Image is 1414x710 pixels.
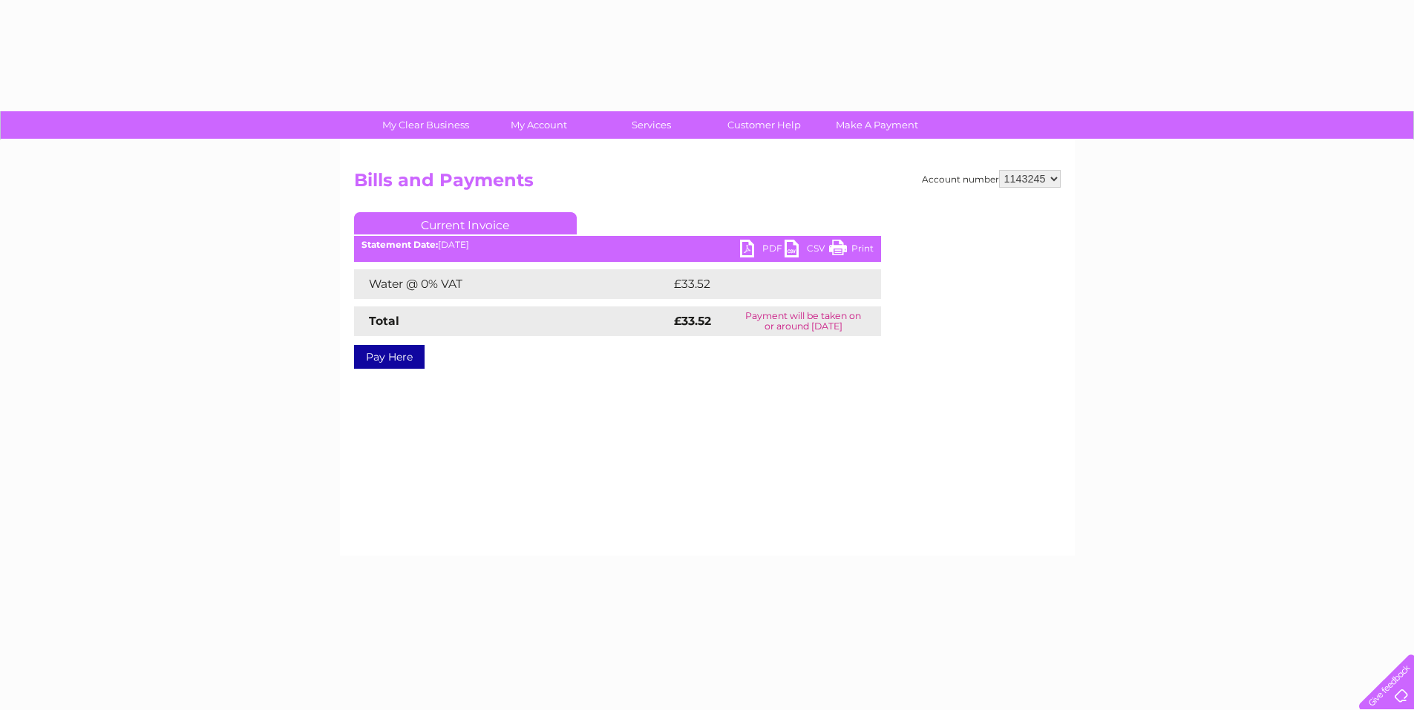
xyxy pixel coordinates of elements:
[354,212,577,234] a: Current Invoice
[829,240,874,261] a: Print
[364,111,487,139] a: My Clear Business
[922,170,1061,188] div: Account number
[477,111,600,139] a: My Account
[816,111,938,139] a: Make A Payment
[703,111,825,139] a: Customer Help
[354,170,1061,198] h2: Bills and Payments
[726,306,881,336] td: Payment will be taken on or around [DATE]
[354,269,670,299] td: Water @ 0% VAT
[361,239,438,250] b: Statement Date:
[590,111,713,139] a: Services
[785,240,829,261] a: CSV
[369,314,399,328] strong: Total
[354,345,425,369] a: Pay Here
[740,240,785,261] a: PDF
[674,314,711,328] strong: £33.52
[670,269,851,299] td: £33.52
[354,240,881,250] div: [DATE]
